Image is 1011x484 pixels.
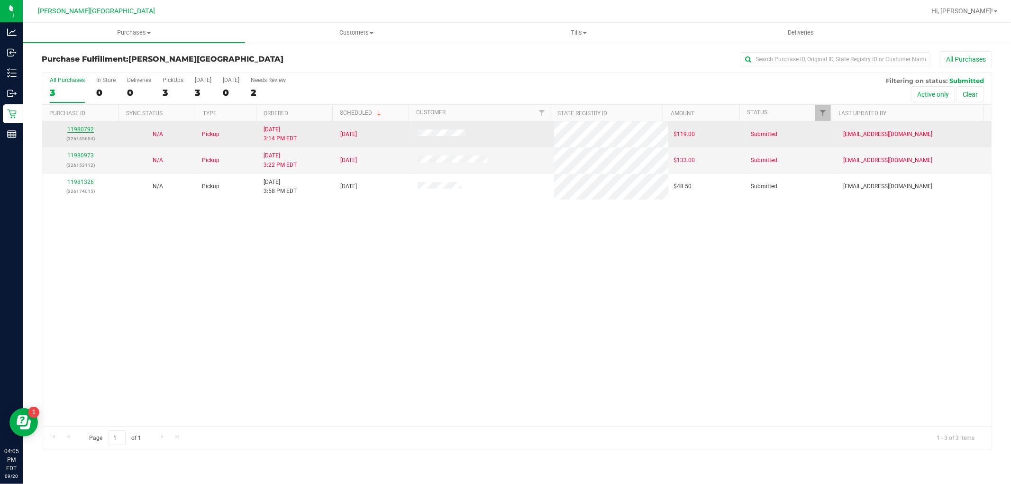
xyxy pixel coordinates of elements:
span: Hi, [PERSON_NAME]! [931,7,993,15]
p: (326153112) [48,161,113,170]
a: Filter [815,105,831,121]
span: 1 - 3 of 3 items [929,430,982,445]
div: In Store [96,77,116,83]
span: Submitted [751,130,777,139]
span: [DATE] [340,130,357,139]
span: Customers [246,28,467,37]
span: $133.00 [674,156,695,165]
p: (326145654) [48,134,113,143]
a: Scheduled [340,110,383,116]
a: 11980973 [67,152,94,159]
a: Filter [534,105,550,121]
inline-svg: Analytics [7,27,17,37]
a: Type [203,110,217,117]
span: $48.50 [674,182,692,191]
div: 3 [163,87,183,98]
a: Amount [671,110,694,117]
span: Submitted [949,77,984,84]
a: 11980792 [67,126,94,133]
a: Customers [245,23,467,43]
a: Ordered [264,110,288,117]
a: Status [747,109,767,116]
a: Customer [417,109,446,116]
div: 3 [50,87,85,98]
span: [DATE] 3:58 PM EDT [264,178,297,196]
h3: Purchase Fulfillment: [42,55,358,64]
div: PickUps [163,77,183,83]
div: 3 [195,87,211,98]
span: [EMAIL_ADDRESS][DOMAIN_NAME] [843,156,932,165]
a: Sync Status [127,110,163,117]
div: Deliveries [127,77,151,83]
span: [DATE] 3:22 PM EDT [264,151,297,169]
div: [DATE] [223,77,239,83]
button: All Purchases [940,51,992,67]
div: 2 [251,87,286,98]
inline-svg: Outbound [7,89,17,98]
div: 0 [127,87,151,98]
span: Pickup [202,130,219,139]
a: Purchase ID [49,110,85,117]
span: [EMAIL_ADDRESS][DOMAIN_NAME] [843,130,932,139]
span: Page of 1 [81,430,149,445]
a: Tills [467,23,690,43]
span: Purchases [23,28,245,37]
span: [EMAIL_ADDRESS][DOMAIN_NAME] [843,182,932,191]
inline-svg: Inventory [7,68,17,78]
button: Active only [911,86,955,102]
span: [DATE] 3:14 PM EDT [264,125,297,143]
a: Last Updated By [838,110,886,117]
span: Submitted [751,182,777,191]
button: N/A [153,130,163,139]
iframe: Resource center [9,408,38,437]
button: N/A [153,182,163,191]
span: [PERSON_NAME][GEOGRAPHIC_DATA] [128,55,283,64]
div: All Purchases [50,77,85,83]
span: Pickup [202,182,219,191]
div: Needs Review [251,77,286,83]
span: Not Applicable [153,131,163,137]
div: 0 [96,87,116,98]
p: (326174015) [48,187,113,196]
span: [PERSON_NAME][GEOGRAPHIC_DATA] [38,7,155,15]
input: 1 [109,430,126,445]
span: Submitted [751,156,777,165]
span: Not Applicable [153,157,163,164]
button: Clear [956,86,984,102]
a: Deliveries [690,23,912,43]
div: 0 [223,87,239,98]
input: Search Purchase ID, Original ID, State Registry ID or Customer Name... [741,52,930,66]
span: Not Applicable [153,183,163,190]
a: Purchases [23,23,245,43]
span: Pickup [202,156,219,165]
p: 09/20 [4,473,18,480]
div: [DATE] [195,77,211,83]
p: 04:05 PM EDT [4,447,18,473]
span: $119.00 [674,130,695,139]
a: State Registry ID [558,110,608,117]
span: [DATE] [340,156,357,165]
span: [DATE] [340,182,357,191]
button: N/A [153,156,163,165]
inline-svg: Retail [7,109,17,119]
inline-svg: Inbound [7,48,17,57]
a: 11981326 [67,179,94,185]
span: Filtering on status: [886,77,947,84]
inline-svg: Reports [7,129,17,139]
span: Tills [468,28,689,37]
iframe: Resource center unread badge [28,407,39,418]
span: Deliveries [775,28,827,37]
